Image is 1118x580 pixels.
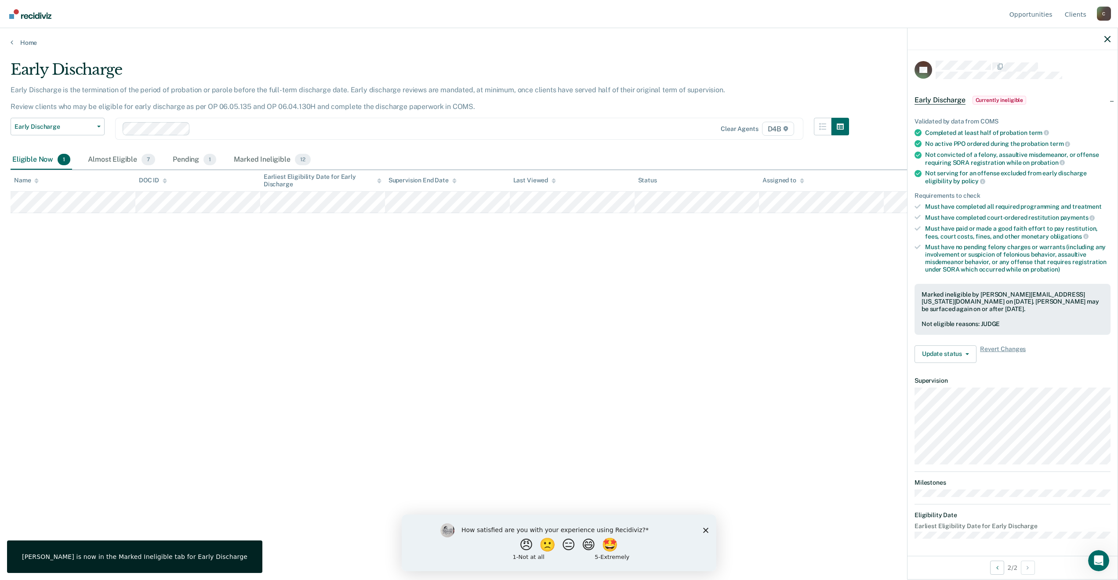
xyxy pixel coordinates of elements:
div: Supervision End Date [388,177,457,184]
dt: Milestones [915,479,1111,486]
div: Clear agents [721,125,758,133]
span: policy [962,178,985,185]
span: probation [1031,159,1065,166]
div: [PERSON_NAME] is now in the Marked Ineligible tab for Early Discharge [22,553,247,561]
span: Early Discharge [915,96,966,105]
div: Not convicted of a felony, assaultive misdemeanor, or offense requiring SORA registration while on [925,151,1111,166]
div: Validated by data from COMS [915,118,1111,125]
span: Currently ineligible [973,96,1027,105]
span: 1 [58,154,70,165]
div: Marked ineligible by [PERSON_NAME][EMAIL_ADDRESS][US_STATE][DOMAIN_NAME] on [DATE]. [PERSON_NAME]... [922,291,1103,313]
button: Profile dropdown button [1097,7,1111,21]
div: Must have paid or made a good faith effort to pay restitution, fees, court costs, fines, and othe... [925,225,1111,240]
iframe: Survey by Kim from Recidiviz [402,515,716,571]
div: C [1097,7,1111,21]
span: term [1029,129,1049,136]
dt: Supervision [915,377,1111,384]
div: Almost Eligible [86,150,157,170]
span: 12 [295,154,311,165]
div: Requirements to check [915,192,1111,199]
div: DOC ID [139,177,167,184]
span: obligations [1050,233,1089,240]
button: Update status [915,345,976,363]
dt: Earliest Eligibility Date for Early Discharge [915,522,1111,530]
div: Earliest Eligibility Date for Early Discharge [264,173,381,188]
div: Status [638,177,657,184]
div: Pending [171,150,218,170]
div: Not eligible reasons: JUDGE [922,320,1103,328]
span: payments [1060,214,1095,221]
div: Early DischargeCurrently ineligible [907,86,1118,114]
button: Next Opportunity [1021,561,1035,575]
span: treatment [1072,203,1102,210]
button: Previous Opportunity [990,561,1004,575]
div: Assigned to [762,177,804,184]
img: Recidiviz [9,9,51,19]
span: 1 [203,154,216,165]
div: Must have completed court-ordered restitution [925,214,1111,221]
div: 2 / 2 [907,556,1118,579]
div: Name [14,177,39,184]
div: Early Discharge [11,61,849,86]
p: Early Discharge is the termination of the period of probation or parole before the full-term disc... [11,86,725,111]
div: No active PPO ordered during the probation [925,140,1111,148]
span: probation) [1031,266,1060,273]
span: D4B [762,122,794,136]
div: Completed at least half of probation [925,129,1111,137]
div: Must have no pending felony charges or warrants (including any involvement or suspicion of feloni... [925,243,1111,273]
span: Early Discharge [15,123,94,130]
span: 7 [142,154,155,165]
span: term [1050,140,1070,147]
div: Must have completed all required programming and [925,203,1111,210]
div: Not serving for an offense excluded from early discharge eligibility by [925,170,1111,185]
dt: Eligibility Date [915,511,1111,519]
div: Marked Ineligible [232,150,312,170]
div: Eligible Now [11,150,72,170]
a: Home [11,39,1107,47]
span: Revert Changes [980,345,1026,363]
iframe: Intercom live chat [1088,550,1109,571]
div: Last Viewed [513,177,556,184]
